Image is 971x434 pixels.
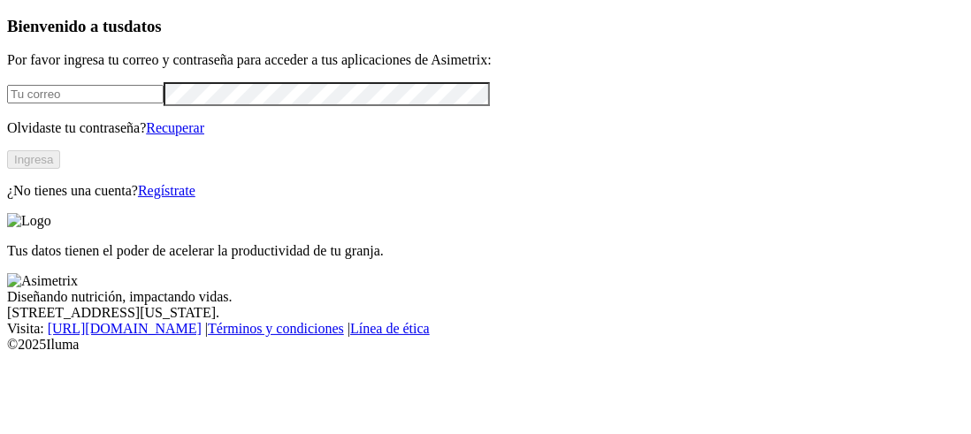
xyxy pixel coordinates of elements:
div: Visita : | | [7,321,964,337]
h3: Bienvenido a tus [7,17,964,36]
div: [STREET_ADDRESS][US_STATE]. [7,305,964,321]
p: Tus datos tienen el poder de acelerar la productividad de tu granja. [7,243,964,259]
p: Por favor ingresa tu correo y contraseña para acceder a tus aplicaciones de Asimetrix: [7,52,964,68]
div: © 2025 Iluma [7,337,964,353]
a: Recuperar [146,120,204,135]
a: Regístrate [138,183,195,198]
a: Términos y condiciones [208,321,344,336]
p: Olvidaste tu contraseña? [7,120,964,136]
img: Logo [7,213,51,229]
div: Diseñando nutrición, impactando vidas. [7,289,964,305]
p: ¿No tienes una cuenta? [7,183,964,199]
input: Tu correo [7,85,164,103]
span: datos [124,17,162,35]
a: Línea de ética [350,321,430,336]
img: Asimetrix [7,273,78,289]
button: Ingresa [7,150,60,169]
a: [URL][DOMAIN_NAME] [48,321,202,336]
